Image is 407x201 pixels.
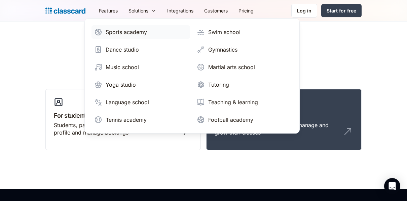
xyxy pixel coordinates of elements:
[91,95,190,109] a: Language school
[84,18,300,134] nav: Solutions
[123,3,162,18] div: Solutions
[208,98,258,106] div: Teaching & learning
[128,7,148,14] div: Solutions
[106,63,139,71] div: Music school
[384,178,400,194] div: Open Intercom Messenger
[321,4,362,17] a: Start for free
[91,43,190,56] a: Dance studio
[106,46,139,54] div: Dance studio
[54,111,192,120] h3: For students
[106,98,149,106] div: Language school
[91,113,190,126] a: Tennis academy
[208,81,229,89] div: Tutoring
[106,28,147,36] div: Sports academy
[208,46,237,54] div: Gymnastics
[106,81,136,89] div: Yoga studio
[208,63,255,71] div: Martial arts school
[291,4,317,18] a: Log in
[194,113,293,126] a: Football academy
[208,28,240,36] div: Swim school
[45,6,85,16] a: home
[106,116,147,124] div: Tennis academy
[94,3,123,18] a: Features
[162,3,199,18] a: Integrations
[91,78,190,91] a: Yoga studio
[91,25,190,39] a: Sports academy
[54,121,179,137] div: Students, parents or guardians to view their profile and manage bookings
[297,7,311,14] div: Log in
[327,7,356,14] div: Start for free
[194,78,293,91] a: Tutoring
[199,3,233,18] a: Customers
[45,89,201,150] a: For studentsStudents, parents or guardians to view their profile and manage bookings
[91,60,190,74] a: Music school
[194,25,293,39] a: Swim school
[194,95,293,109] a: Teaching & learning
[194,43,293,56] a: Gymnastics
[233,3,259,18] a: Pricing
[208,116,253,124] div: Football academy
[194,60,293,74] a: Martial arts school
